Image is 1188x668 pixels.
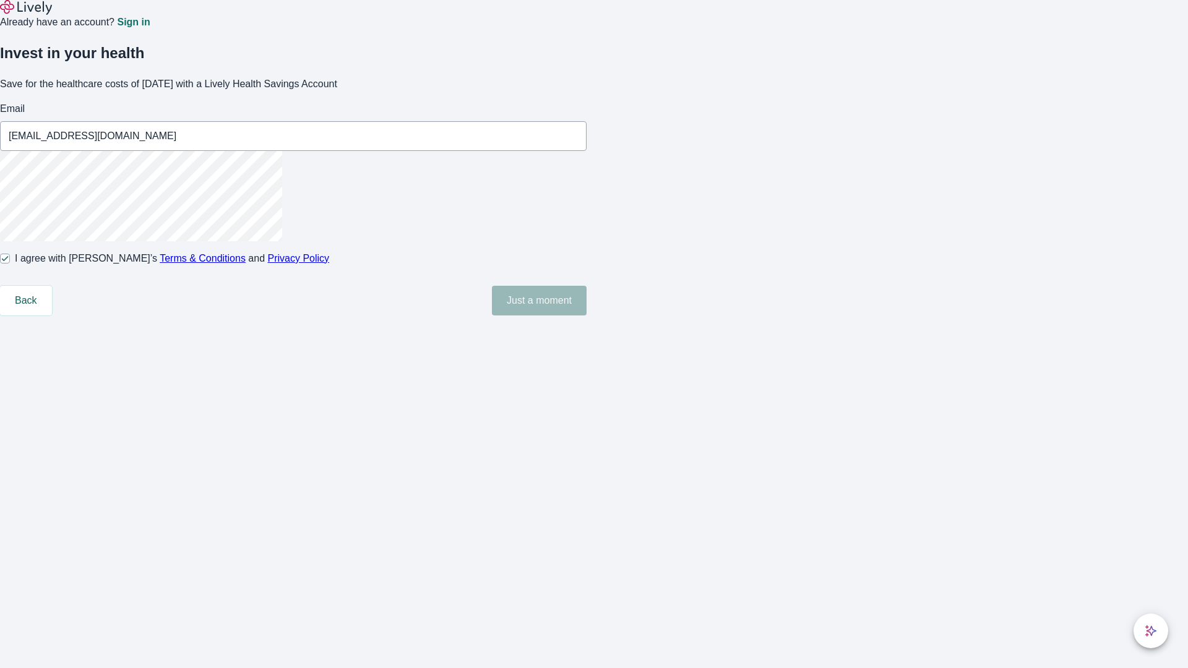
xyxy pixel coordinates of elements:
[117,17,150,27] a: Sign in
[15,251,329,266] span: I agree with [PERSON_NAME]’s and
[1134,614,1168,648] button: chat
[1145,625,1157,637] svg: Lively AI Assistant
[268,253,330,263] a: Privacy Policy
[160,253,246,263] a: Terms & Conditions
